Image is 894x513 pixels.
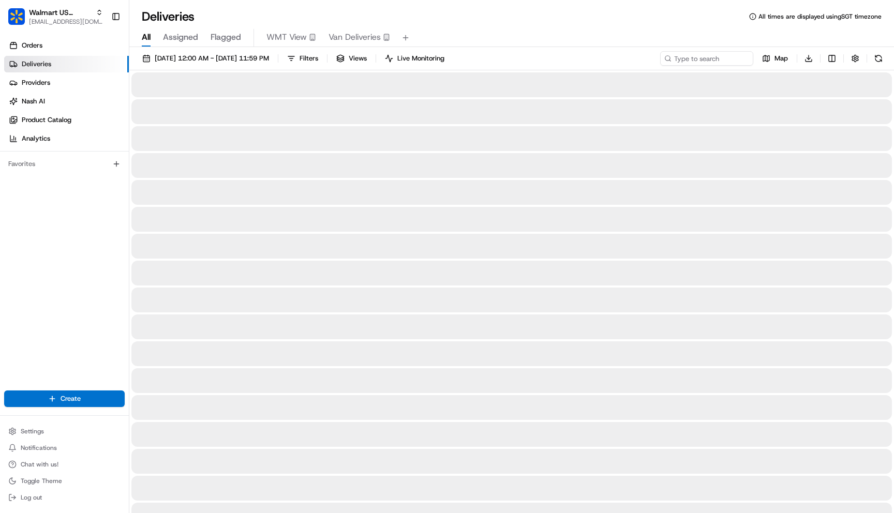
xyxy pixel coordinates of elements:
span: Analytics [22,134,50,143]
span: Providers [22,78,50,87]
span: Assigned [163,31,198,43]
input: Type to search [660,51,753,66]
span: Create [61,394,81,403]
button: Map [757,51,793,66]
span: Nash AI [22,97,45,106]
button: [EMAIL_ADDRESS][DOMAIN_NAME] [29,18,103,26]
button: Create [4,390,125,407]
span: WMT View [266,31,307,43]
button: Log out [4,490,125,505]
h1: Deliveries [142,8,195,25]
button: Refresh [871,51,886,66]
span: Van Deliveries [329,31,381,43]
button: Live Monitoring [380,51,449,66]
button: Toggle Theme [4,474,125,488]
span: Chat with us! [21,460,58,469]
a: Orders [4,37,129,54]
button: [DATE] 12:00 AM - [DATE] 11:59 PM [138,51,274,66]
button: Notifications [4,441,125,455]
span: Settings [21,427,44,435]
span: All times are displayed using SGT timezone [758,12,882,21]
span: Live Monitoring [397,54,444,63]
a: Nash AI [4,93,129,110]
a: Providers [4,74,129,91]
button: Chat with us! [4,457,125,472]
button: Views [332,51,371,66]
button: Settings [4,424,125,439]
span: Log out [21,493,42,502]
button: Walmart US StoresWalmart US Stores[EMAIL_ADDRESS][DOMAIN_NAME] [4,4,107,29]
span: Map [774,54,788,63]
span: Toggle Theme [21,477,62,485]
div: Favorites [4,156,125,172]
img: Walmart US Stores [8,8,25,25]
a: Deliveries [4,56,129,72]
button: Filters [282,51,323,66]
span: Notifications [21,444,57,452]
span: Product Catalog [22,115,71,125]
span: Flagged [211,31,241,43]
a: Analytics [4,130,129,147]
span: All [142,31,151,43]
span: Orders [22,41,42,50]
a: Product Catalog [4,112,129,128]
span: Filters [300,54,318,63]
span: Deliveries [22,59,51,69]
button: Walmart US Stores [29,7,92,18]
span: Views [349,54,367,63]
span: [DATE] 12:00 AM - [DATE] 11:59 PM [155,54,269,63]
